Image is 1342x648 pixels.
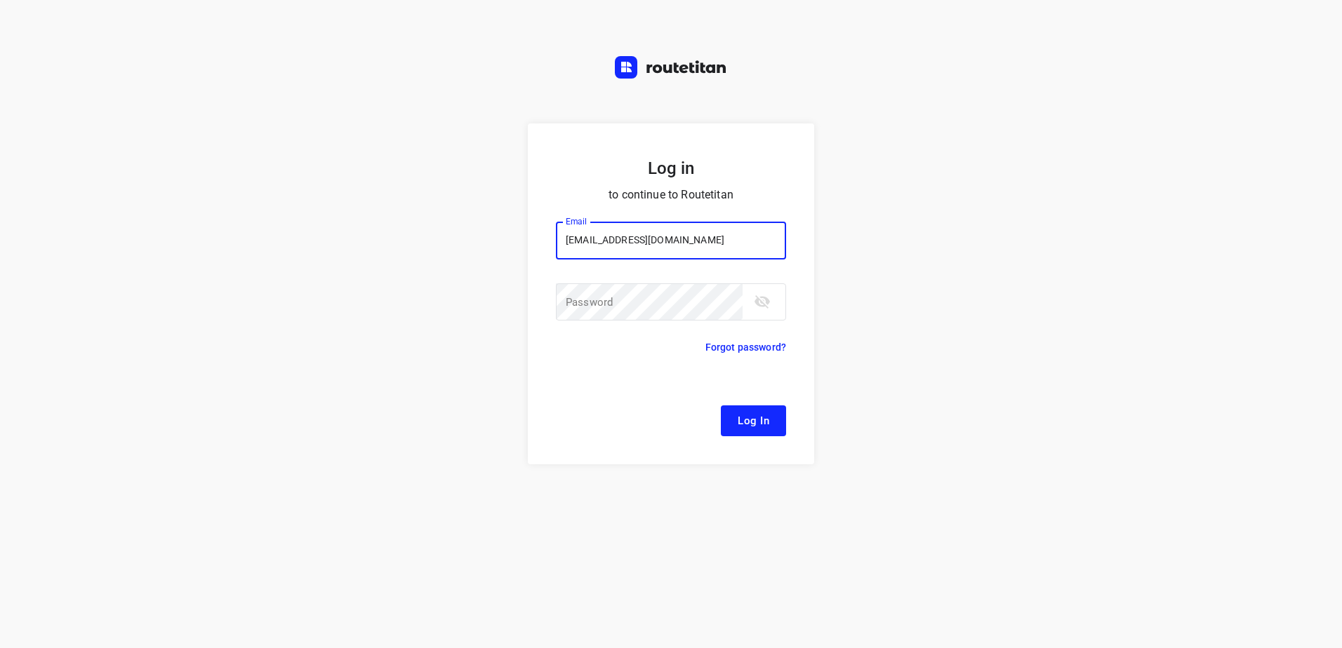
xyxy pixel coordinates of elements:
img: Routetitan [615,56,727,79]
p: to continue to Routetitan [556,185,786,205]
span: Log In [738,412,769,430]
p: Forgot password? [705,339,786,356]
h5: Log in [556,157,786,180]
button: toggle password visibility [748,288,776,316]
button: Log In [721,405,786,436]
